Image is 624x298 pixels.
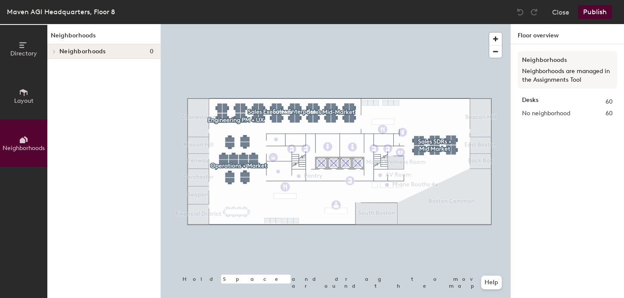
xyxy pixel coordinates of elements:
[605,97,613,107] span: 60
[59,48,106,55] span: Neighborhoods
[522,109,570,118] span: No neighborhood
[3,144,45,152] span: Neighborhoods
[481,276,502,289] button: Help
[511,24,624,44] h1: Floor overview
[47,31,161,44] h1: Neighborhoods
[522,67,613,84] p: Neighborhoods are managed in the Assignments Tool
[14,97,34,104] span: Layout
[552,5,569,19] button: Close
[10,50,37,57] span: Directory
[516,8,525,16] img: Undo
[522,97,538,107] strong: Desks
[605,109,613,118] span: 60
[522,55,613,65] h3: Neighborhoods
[7,6,115,17] div: Maven AGI Headquarters, Floor 8
[150,48,154,55] span: 0
[530,8,538,16] img: Redo
[578,5,612,19] button: Publish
